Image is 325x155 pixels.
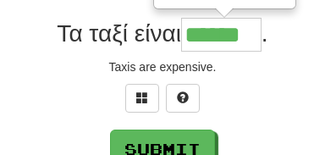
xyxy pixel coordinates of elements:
button: Switch sentence to multiple choice alt+p [125,84,159,113]
span: . [262,20,268,47]
span: Τα ταξί είναι [57,20,181,47]
div: Taxis are expensive. [13,58,312,75]
button: Single letter hint - you only get 1 per sentence and score half the points! alt+h [166,84,200,113]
